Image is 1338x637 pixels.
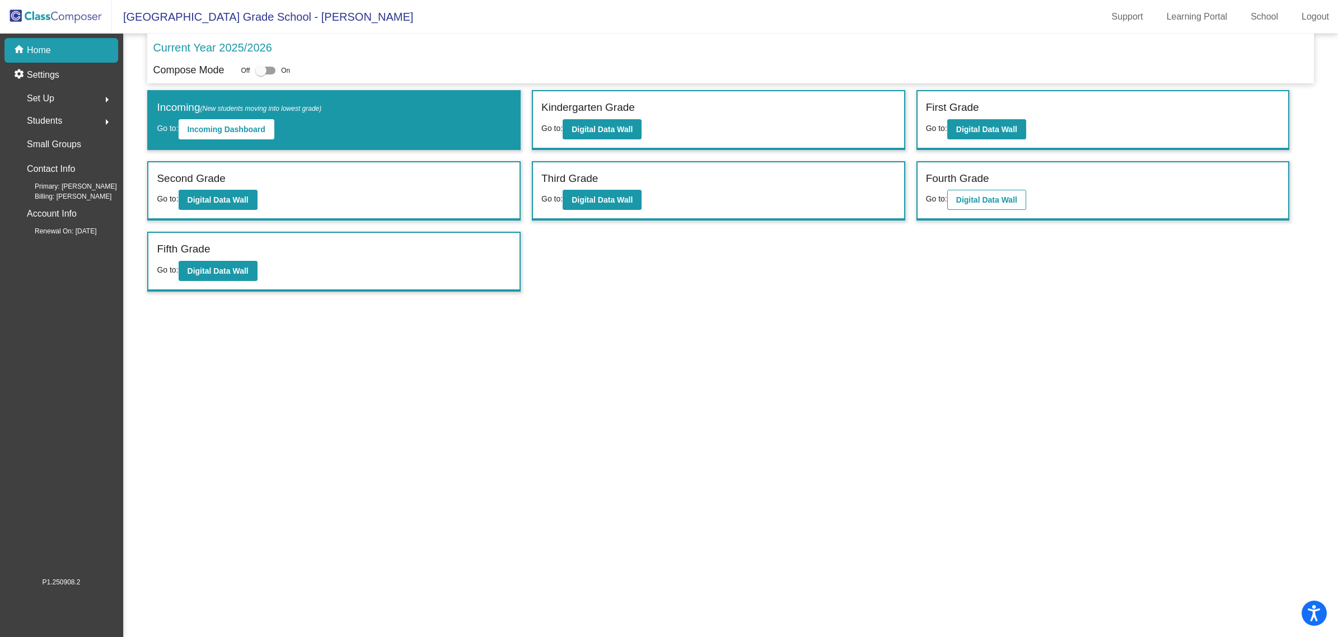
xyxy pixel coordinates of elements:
span: Set Up [27,91,54,106]
label: Second Grade [157,171,226,187]
button: Digital Data Wall [179,261,258,281]
mat-icon: settings [13,68,27,82]
label: Incoming [157,100,321,116]
a: Learning Portal [1158,8,1237,26]
span: Renewal On: [DATE] [17,226,96,236]
span: Go to: [926,124,947,133]
a: School [1242,8,1287,26]
span: Go to: [926,194,947,203]
span: [GEOGRAPHIC_DATA] Grade School - [PERSON_NAME] [112,8,413,26]
span: Primary: [PERSON_NAME] [17,181,117,191]
span: Go to: [157,194,178,203]
span: (New students moving into lowest grade) [200,105,322,113]
span: Off [241,65,250,76]
a: Support [1103,8,1152,26]
button: Digital Data Wall [947,190,1026,210]
mat-icon: home [13,44,27,57]
p: Account Info [27,206,77,222]
label: First Grade [926,100,979,116]
button: Digital Data Wall [947,119,1026,139]
button: Incoming Dashboard [179,119,274,139]
button: Digital Data Wall [563,190,642,210]
span: Go to: [541,194,563,203]
mat-icon: arrow_right [100,93,114,106]
b: Digital Data Wall [188,195,249,204]
span: Billing: [PERSON_NAME] [17,191,111,202]
label: Kindergarten Grade [541,100,635,116]
span: Go to: [541,124,563,133]
p: Small Groups [27,137,81,152]
mat-icon: arrow_right [100,115,114,129]
button: Digital Data Wall [563,119,642,139]
b: Incoming Dashboard [188,125,265,134]
p: Contact Info [27,161,75,177]
label: Fourth Grade [926,171,989,187]
label: Fifth Grade [157,241,210,257]
b: Digital Data Wall [572,125,633,134]
span: Students [27,113,62,129]
p: Compose Mode [153,63,224,78]
button: Digital Data Wall [179,190,258,210]
span: Go to: [157,265,178,274]
p: Settings [27,68,59,82]
span: On [281,65,290,76]
a: Logout [1293,8,1338,26]
b: Digital Data Wall [572,195,633,204]
b: Digital Data Wall [956,125,1017,134]
p: Current Year 2025/2026 [153,39,272,56]
span: Go to: [157,124,178,133]
b: Digital Data Wall [188,266,249,275]
p: Home [27,44,51,57]
label: Third Grade [541,171,598,187]
b: Digital Data Wall [956,195,1017,204]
